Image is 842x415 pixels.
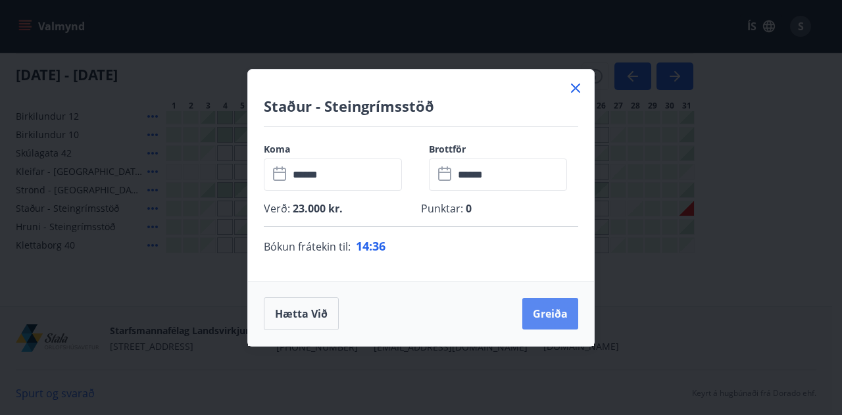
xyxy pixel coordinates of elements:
[429,143,578,156] label: Brottför
[463,201,472,216] span: 0
[264,239,351,255] span: Bókun frátekin til :
[264,297,339,330] button: Hætta við
[372,238,385,254] span: 36
[264,143,413,156] label: Koma
[421,201,578,216] p: Punktar :
[264,96,578,116] h4: Staður - Steingrímsstöð
[290,201,343,216] span: 23.000 kr.
[522,298,578,330] button: Greiða
[356,238,372,254] span: 14 :
[264,201,421,216] p: Verð :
